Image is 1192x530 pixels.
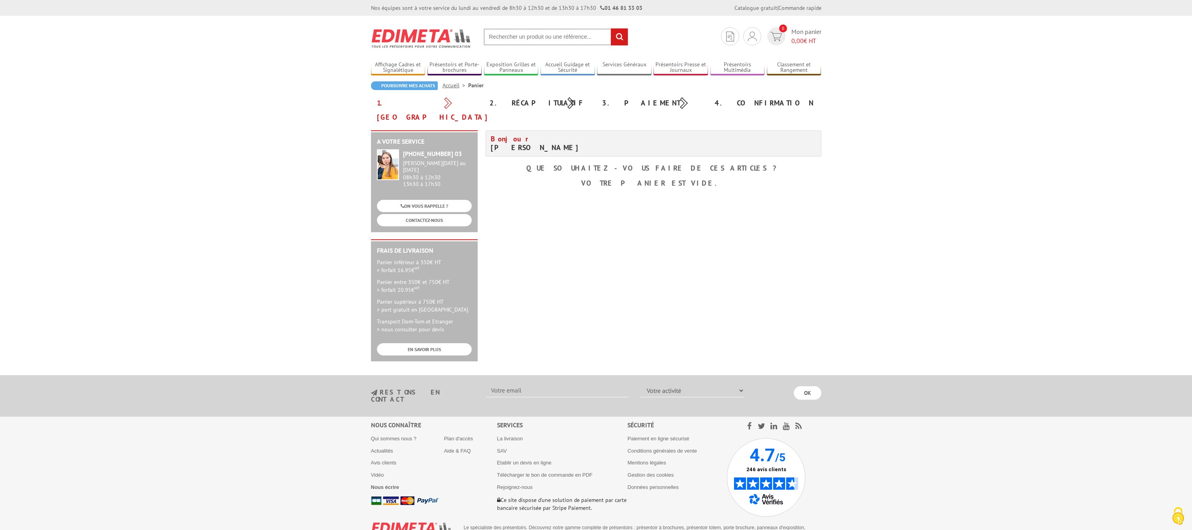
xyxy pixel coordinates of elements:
[371,4,642,12] div: Nos équipes sont à votre service du lundi au vendredi de 8h30 à 12h30 et de 13h30 à 17h30
[526,164,780,173] b: Que souhaitez-vous faire de ces articles ?
[414,285,420,291] sup: HT
[371,448,393,454] a: Actualités
[581,179,726,188] b: Votre panier est vide.
[1164,503,1192,530] button: Cookies (fenêtre modale)
[377,214,472,226] a: CONTACTEZ-NOUS
[734,4,821,12] div: |
[627,484,678,490] a: Données personnelles
[627,436,689,442] a: Paiement en ligne sécurisé
[377,247,472,254] h2: Frais de Livraison
[611,28,628,45] input: rechercher
[779,24,787,32] span: 0
[497,436,523,442] a: La livraison
[371,460,397,466] a: Avis clients
[371,389,377,396] img: newsletter.jpg
[770,32,782,41] img: devis rapide
[377,138,472,145] h2: A votre service
[484,28,628,45] input: Rechercher un produit ou une référence...
[403,160,472,187] div: 08h30 à 12h30 13h30 à 17h30
[627,421,727,430] div: Sécurité
[377,267,420,274] span: > forfait 16.95€
[497,448,507,454] a: SAV
[597,61,652,74] a: Services Généraux
[778,4,821,11] a: Commande rapide
[653,61,708,74] a: Présentoirs Presse et Journaux
[600,4,642,11] strong: 01 46 81 33 03
[484,96,596,110] div: 2. Récapitulatif
[627,472,674,478] a: Gestion des cookies
[403,150,462,158] strong: [PHONE_NUMBER] 03
[726,32,734,41] img: devis rapide
[497,421,628,430] div: Services
[710,61,765,74] a: Présentoirs Multimédia
[371,421,497,430] div: Nous connaître
[497,484,533,490] a: Rejoignez-nous
[371,96,484,124] div: 1. [GEOGRAPHIC_DATA]
[371,484,399,490] a: Nous écrire
[427,61,482,74] a: Présentoirs et Porte-brochures
[727,438,806,517] img: Avis Vérifiés - 4.7 sur 5 - 246 avis clients
[444,436,473,442] a: Plan d'accès
[377,343,472,355] a: EN SAVOIR PLUS
[1168,506,1188,526] img: Cookies (fenêtre modale)
[377,306,468,313] span: > port gratuit en [GEOGRAPHIC_DATA]
[377,149,399,180] img: widget-service.jpg
[468,81,484,89] li: Panier
[627,448,697,454] a: Conditions générales de vente
[497,460,552,466] a: Etablir un devis en ligne
[371,81,438,90] a: Poursuivre mes achats
[767,61,821,74] a: Classement et Rangement
[491,134,533,143] span: Bonjour
[377,318,472,333] p: Transport Dom-Tom et Etranger
[414,265,420,271] sup: HT
[377,298,472,314] p: Panier supérieur à 750€ HT
[403,160,472,173] div: [PERSON_NAME][DATE] au [DATE]
[497,496,628,512] p: Ce site dispose d’une solution de paiement par carte bancaire sécurisée par Stripe Paiement.
[491,135,648,152] h4: [PERSON_NAME]
[791,37,804,45] span: 0,00
[371,24,472,53] img: Edimeta
[794,386,821,400] input: OK
[371,389,475,403] h3: restons en contact
[540,61,595,74] a: Accueil Guidage et Sécurité
[371,472,384,478] a: Vidéo
[765,27,821,45] a: devis rapide 0 Mon panier 0,00€ HT
[443,82,468,89] a: Accueil
[377,326,444,333] span: > nous consulter pour devis
[377,278,472,294] p: Panier entre 350€ et 750€ HT
[497,472,593,478] a: Télécharger le bon de commande en PDF
[791,27,821,45] span: Mon panier
[596,96,709,110] div: 3. Paiement
[748,32,757,41] img: devis rapide
[444,448,471,454] a: Aide & FAQ
[791,36,821,45] span: € HT
[377,200,472,212] a: ON VOUS RAPPELLE ?
[734,4,777,11] a: Catalogue gratuit
[377,286,420,293] span: > forfait 20.95€
[709,96,821,110] div: 4. Confirmation
[371,61,426,74] a: Affichage Cadres et Signalétique
[484,61,539,74] a: Exposition Grilles et Panneaux
[371,436,417,442] a: Qui sommes nous ?
[377,258,472,274] p: Panier inférieur à 350€ HT
[486,384,629,397] input: Votre email
[627,460,666,466] a: Mentions légales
